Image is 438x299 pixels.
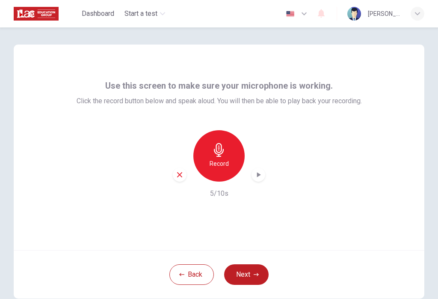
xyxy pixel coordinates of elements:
button: Next [224,264,269,285]
button: Back [169,264,214,285]
span: Click the record button below and speak aloud. You will then be able to play back your recording. [77,96,362,106]
span: Dashboard [82,9,114,19]
h6: Record [210,158,229,169]
img: ILAC logo [14,5,59,22]
span: Use this screen to make sure your microphone is working. [105,79,333,93]
div: [PERSON_NAME] [368,9,400,19]
button: Start a test [121,6,169,21]
img: en [285,11,296,17]
h6: 5/10s [210,188,228,199]
button: Dashboard [78,6,118,21]
span: Start a test [124,9,157,19]
img: Profile picture [347,7,361,21]
a: ILAC logo [14,5,78,22]
button: Record [193,130,245,182]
